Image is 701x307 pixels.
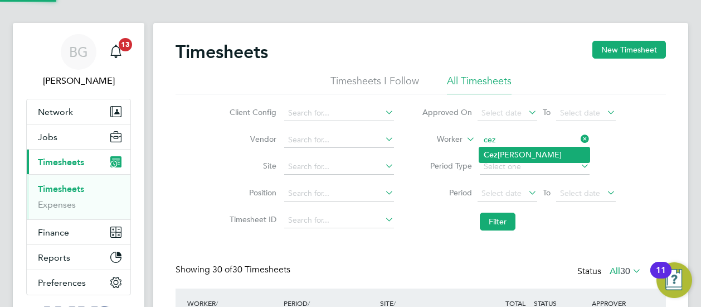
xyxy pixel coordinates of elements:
span: Reports [38,252,70,263]
span: Select date [560,188,600,198]
a: Timesheets [38,184,84,194]
button: New Timesheet [592,41,666,59]
span: Select date [560,108,600,118]
input: Search for... [480,132,590,148]
span: Finance [38,227,69,238]
span: Select date [481,108,522,118]
label: Position [226,188,276,198]
a: Expenses [38,199,76,210]
div: 11 [656,270,666,285]
span: Network [38,107,73,117]
input: Search for... [284,132,394,148]
label: Site [226,161,276,171]
span: 13 [119,38,132,51]
label: Client Config [226,107,276,117]
label: Timesheet ID [226,214,276,224]
input: Search for... [284,186,394,202]
a: 13 [105,34,127,70]
b: Cez [484,150,498,160]
span: Timesheets [38,157,84,167]
label: All [610,266,641,277]
span: BG [69,45,88,59]
input: Search for... [284,105,394,121]
button: Jobs [27,124,130,149]
span: 30 [620,266,630,277]
span: To [539,105,554,119]
h2: Timesheets [176,41,268,63]
span: 30 of [212,264,232,275]
label: Period [422,188,472,198]
button: Open Resource Center, 11 new notifications [656,262,692,298]
li: Timesheets I Follow [330,74,419,94]
label: Vendor [226,134,276,144]
button: Filter [480,213,515,231]
input: Search for... [284,213,394,228]
label: Period Type [422,161,472,171]
input: Select one [480,159,590,175]
li: All Timesheets [447,74,512,94]
div: Status [577,264,644,280]
span: Jobs [38,132,57,142]
a: BG[PERSON_NAME] [26,34,131,88]
button: Finance [27,220,130,244]
button: Reports [27,245,130,270]
label: Worker [412,134,463,145]
li: [PERSON_NAME] [479,147,590,162]
input: Search for... [284,159,394,175]
span: Select date [481,188,522,198]
div: Timesheets [27,174,130,219]
span: To [539,185,554,200]
label: Approved On [422,107,472,117]
button: Network [27,99,130,124]
button: Timesheets [27,150,130,174]
span: Bradley George [26,74,131,88]
div: Showing [176,264,293,276]
span: 30 Timesheets [212,264,290,275]
button: Preferences [27,270,130,295]
span: Preferences [38,277,86,288]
